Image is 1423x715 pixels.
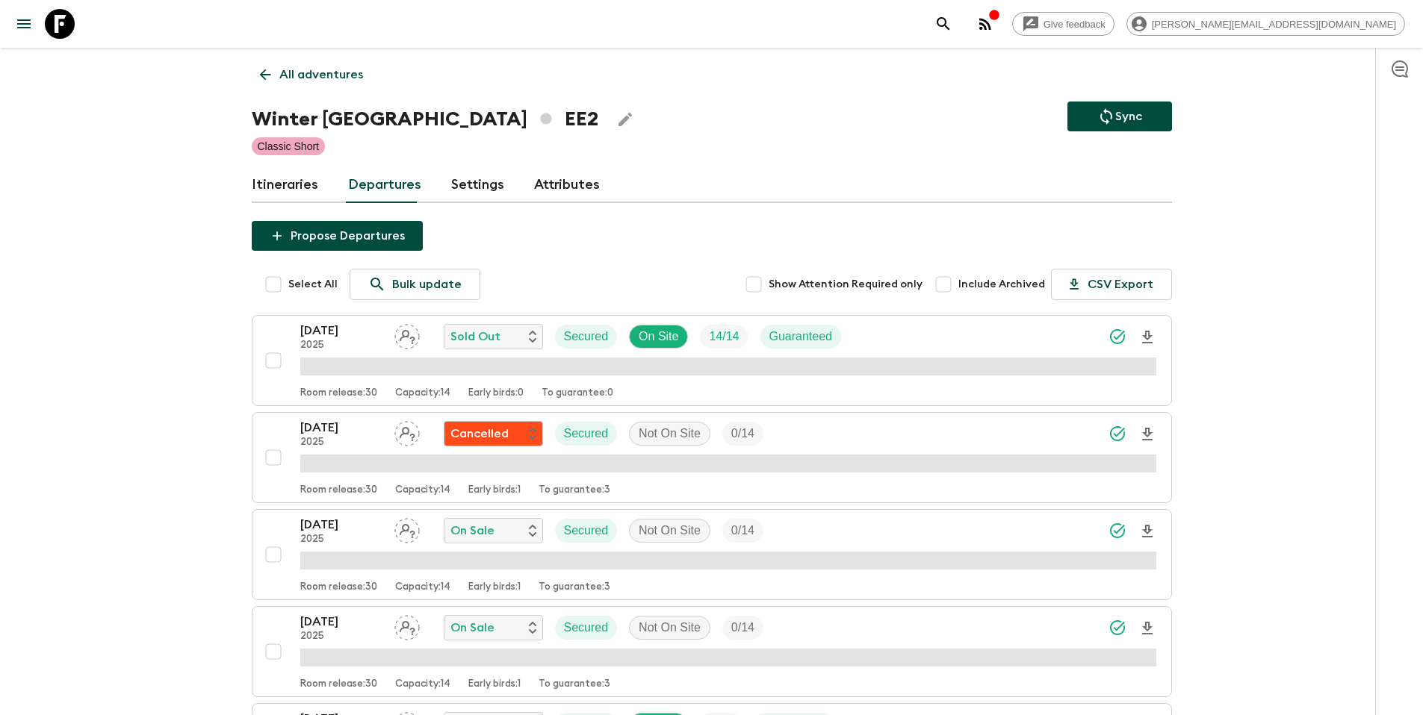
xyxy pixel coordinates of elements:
button: Sync adventure departures to the booking engine [1067,102,1172,131]
a: Itineraries [252,167,318,203]
p: Sync [1115,107,1142,125]
p: Sold Out [450,328,500,346]
svg: Synced Successfully [1109,619,1126,637]
svg: Download Onboarding [1138,328,1156,346]
div: Trip Fill [722,616,763,640]
p: Room release: 30 [300,484,377,496]
p: 0 / 14 [731,619,754,637]
p: To guarantee: 3 [539,484,610,496]
button: [DATE]2025Assign pack leaderOn SaleSecuredNot On SiteTrip FillRoom release:30Capacity:14Early bir... [252,509,1172,600]
p: Not On Site [639,425,701,443]
p: Room release: 30 [300,678,377,690]
a: All adventures [252,60,371,90]
button: CSV Export [1051,269,1172,300]
p: All adventures [279,66,363,84]
p: [DATE] [300,613,382,631]
span: Show Attention Required only [769,277,923,292]
p: Capacity: 14 [395,484,450,496]
span: Include Archived [958,277,1045,292]
p: Guaranteed [769,328,833,346]
p: Capacity: 14 [395,678,450,690]
p: On Sale [450,619,495,637]
p: On Sale [450,522,495,540]
span: [PERSON_NAME][EMAIL_ADDRESS][DOMAIN_NAME] [1144,19,1404,30]
div: Trip Fill [700,325,748,349]
button: [DATE]2025Assign pack leaderSold OutSecuredOn SiteTrip FillGuaranteedRoom release:30Capacity:14Ea... [252,315,1172,406]
a: Departures [348,167,421,203]
p: 2025 [300,437,382,449]
span: Assign pack leader [394,619,420,631]
p: [DATE] [300,419,382,437]
div: Trip Fill [722,519,763,543]
p: Secured [564,425,609,443]
div: Secured [555,616,618,640]
p: 2025 [300,631,382,643]
a: Give feedback [1012,12,1114,36]
button: search adventures [928,9,958,39]
div: [PERSON_NAME][EMAIL_ADDRESS][DOMAIN_NAME] [1126,12,1405,36]
button: Edit Adventure Title [610,104,640,134]
span: Assign pack leader [394,522,420,534]
a: Settings [451,167,504,203]
p: To guarantee: 0 [542,387,613,399]
p: Room release: 30 [300,581,377,593]
div: Secured [555,519,618,543]
p: 2025 [300,534,382,546]
p: Early birds: 1 [468,581,521,593]
p: To guarantee: 3 [539,581,610,593]
p: Not On Site [639,619,701,637]
svg: Synced Successfully [1109,522,1126,540]
p: 0 / 14 [731,425,754,443]
span: Assign pack leader [394,328,420,340]
p: Early birds: 1 [468,678,521,690]
div: Not On Site [629,616,710,640]
div: Secured [555,325,618,349]
p: Secured [564,328,609,346]
p: Cancelled [450,425,509,443]
button: [DATE]2025Assign pack leaderFlash Pack cancellationSecuredNot On SiteTrip FillRoom release:30Capa... [252,412,1172,503]
p: Early birds: 0 [468,387,524,399]
svg: Download Onboarding [1138,619,1156,637]
h1: Winter [GEOGRAPHIC_DATA] EE2 [252,104,598,134]
div: On Site [629,325,688,349]
svg: Synced Successfully [1109,328,1126,346]
p: [DATE] [300,516,382,534]
button: Propose Departures [252,221,423,251]
div: Flash Pack cancellation [444,421,543,446]
p: 14 / 14 [709,328,739,346]
span: Select All [288,277,338,292]
p: Bulk update [392,275,462,293]
button: menu [9,9,39,39]
p: Classic Short [258,139,319,154]
div: Not On Site [629,519,710,543]
p: To guarantee: 3 [539,678,610,690]
p: On Site [639,328,678,346]
p: Capacity: 14 [395,387,450,399]
a: Attributes [534,167,600,203]
p: [DATE] [300,322,382,340]
p: 0 / 14 [731,522,754,540]
p: Room release: 30 [300,387,377,399]
svg: Download Onboarding [1138,522,1156,540]
svg: Synced Successfully [1109,425,1126,443]
div: Trip Fill [722,422,763,446]
svg: Download Onboarding [1138,425,1156,443]
p: Not On Site [639,522,701,540]
p: 2025 [300,340,382,352]
span: Give feedback [1035,19,1114,30]
p: Capacity: 14 [395,581,450,593]
p: Secured [564,522,609,540]
p: Early birds: 1 [468,484,521,496]
button: [DATE]2025Assign pack leaderOn SaleSecuredNot On SiteTrip FillRoom release:30Capacity:14Early bir... [252,606,1172,697]
p: Secured [564,619,609,637]
div: Secured [555,422,618,446]
div: Not On Site [629,422,710,446]
span: Assign pack leader [394,425,420,437]
a: Bulk update [350,269,480,300]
